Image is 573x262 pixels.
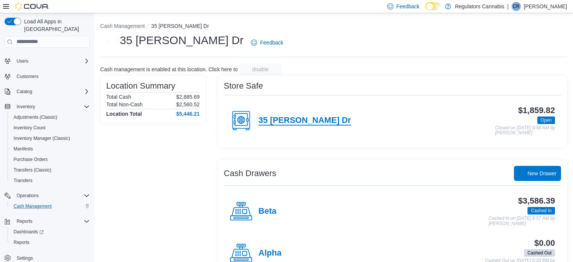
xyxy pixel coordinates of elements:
[2,190,93,201] button: Operations
[17,193,39,199] span: Operations
[17,74,38,80] span: Customers
[455,2,504,11] p: Regulators Cannabis
[17,218,32,224] span: Reports
[14,146,33,152] span: Manifests
[252,66,269,73] span: disable
[14,178,32,184] span: Transfers
[11,238,32,247] a: Reports
[11,227,90,236] span: Dashboards
[11,113,90,122] span: Adjustments (Classic)
[11,134,73,143] a: Inventory Manager (Classic)
[260,39,283,46] span: Feedback
[14,102,38,111] button: Inventory
[11,123,90,132] span: Inventory Count
[11,155,51,164] a: Purchase Orders
[2,86,93,97] button: Catalog
[11,113,60,122] a: Adjustments (Classic)
[100,23,145,29] button: Cash Management
[11,176,90,185] span: Transfers
[14,239,29,245] span: Reports
[531,207,552,214] span: Cashed In
[527,250,552,256] span: Cashed Out
[176,111,200,117] h4: $5,446.21
[8,201,93,211] button: Cash Management
[2,71,93,82] button: Customers
[258,248,281,258] h4: Alpha
[8,123,93,133] button: Inventory Count
[176,101,200,107] p: $2,560.52
[489,216,555,226] p: Cashed In on [DATE] 8:57 AM by [PERSON_NAME]
[537,116,555,124] span: Open
[11,202,90,211] span: Cash Management
[11,227,47,236] a: Dashboards
[11,123,49,132] a: Inventory Count
[2,56,93,66] button: Users
[224,169,276,178] h3: Cash Drawers
[527,170,556,177] span: New Drawer
[8,175,93,186] button: Transfers
[396,3,419,10] span: Feedback
[17,255,33,261] span: Settings
[14,57,31,66] button: Users
[14,102,90,111] span: Inventory
[11,155,90,164] span: Purchase Orders
[14,217,35,226] button: Reports
[14,72,41,81] a: Customers
[8,227,93,237] a: Dashboards
[14,156,48,162] span: Purchase Orders
[224,81,263,90] h3: Store Safe
[14,114,57,120] span: Adjustments (Classic)
[2,101,93,112] button: Inventory
[11,134,90,143] span: Inventory Manager (Classic)
[495,126,555,136] p: Closed on [DATE] 8:56 AM by [PERSON_NAME]
[17,104,35,110] span: Inventory
[120,33,243,48] h1: 35 [PERSON_NAME] Dr
[11,144,90,153] span: Manifests
[14,72,90,81] span: Customers
[14,135,70,141] span: Inventory Manager (Classic)
[14,57,90,66] span: Users
[2,216,93,227] button: Reports
[425,10,426,11] span: Dark Mode
[248,35,286,50] a: Feedback
[518,106,555,115] h3: $1,859.82
[21,18,90,33] span: Load All Apps in [GEOGRAPHIC_DATA]
[14,87,35,96] button: Catalog
[14,125,46,131] span: Inventory Count
[11,202,55,211] a: Cash Management
[524,249,555,257] span: Cashed Out
[8,112,93,123] button: Adjustments (Classic)
[14,191,42,200] button: Operations
[106,81,175,90] h3: Location Summary
[11,238,90,247] span: Reports
[8,133,93,144] button: Inventory Manager (Classic)
[14,217,90,226] span: Reports
[258,207,277,216] h4: Beta
[11,165,90,175] span: Transfers (Classic)
[14,203,52,209] span: Cash Management
[258,116,351,126] h4: 35 [PERSON_NAME] Dr
[14,229,44,235] span: Dashboards
[534,239,555,248] h3: $0.00
[513,2,519,11] span: CR
[239,63,281,75] button: disable
[512,2,521,11] div: Cole Rogers
[106,101,143,107] h6: Total Non-Cash
[8,144,93,154] button: Manifests
[14,87,90,96] span: Catalog
[11,144,36,153] a: Manifests
[425,2,441,10] input: Dark Mode
[11,165,54,175] a: Transfers (Classic)
[14,191,90,200] span: Operations
[106,94,131,100] h6: Total Cash
[176,94,200,100] p: $2,885.69
[8,154,93,165] button: Purchase Orders
[524,2,567,11] p: [PERSON_NAME]
[541,117,552,124] span: Open
[8,165,93,175] button: Transfers (Classic)
[15,3,49,10] img: Cova
[100,22,567,31] nav: An example of EuiBreadcrumbs
[17,58,28,64] span: Users
[17,89,32,95] span: Catalog
[100,66,238,72] p: Cash management is enabled at this location. Click here to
